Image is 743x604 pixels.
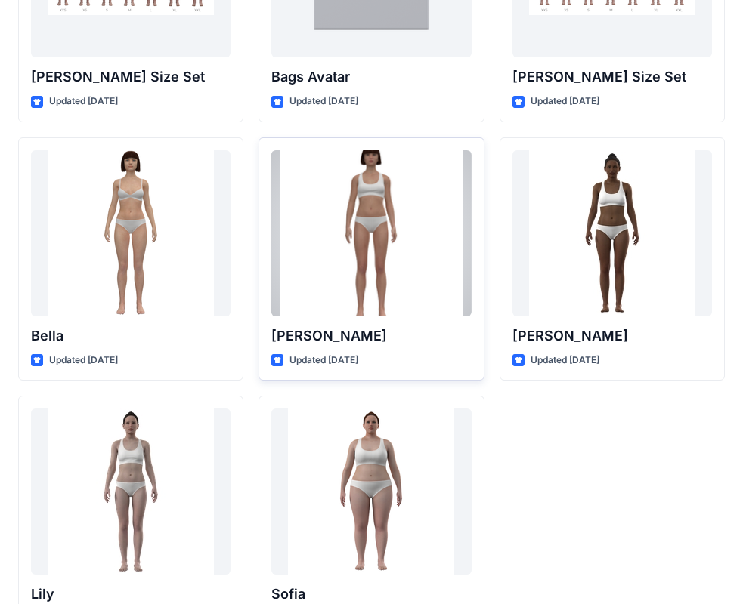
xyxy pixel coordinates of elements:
p: Bella [31,325,231,347]
p: [PERSON_NAME] [512,325,712,347]
p: [PERSON_NAME] Size Set [31,66,231,88]
a: Gabrielle [512,150,712,316]
p: Updated [DATE] [531,353,599,368]
p: Updated [DATE] [289,94,358,109]
p: Updated [DATE] [289,353,358,368]
p: Updated [DATE] [49,94,118,109]
p: Updated [DATE] [531,94,599,109]
a: Sofia [271,408,471,575]
a: Emma [271,150,471,316]
p: [PERSON_NAME] Size Set [512,66,712,88]
p: Updated [DATE] [49,353,118,368]
p: [PERSON_NAME] [271,325,471,347]
p: Bags Avatar [271,66,471,88]
a: Lily [31,408,231,575]
a: Bella [31,150,231,316]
